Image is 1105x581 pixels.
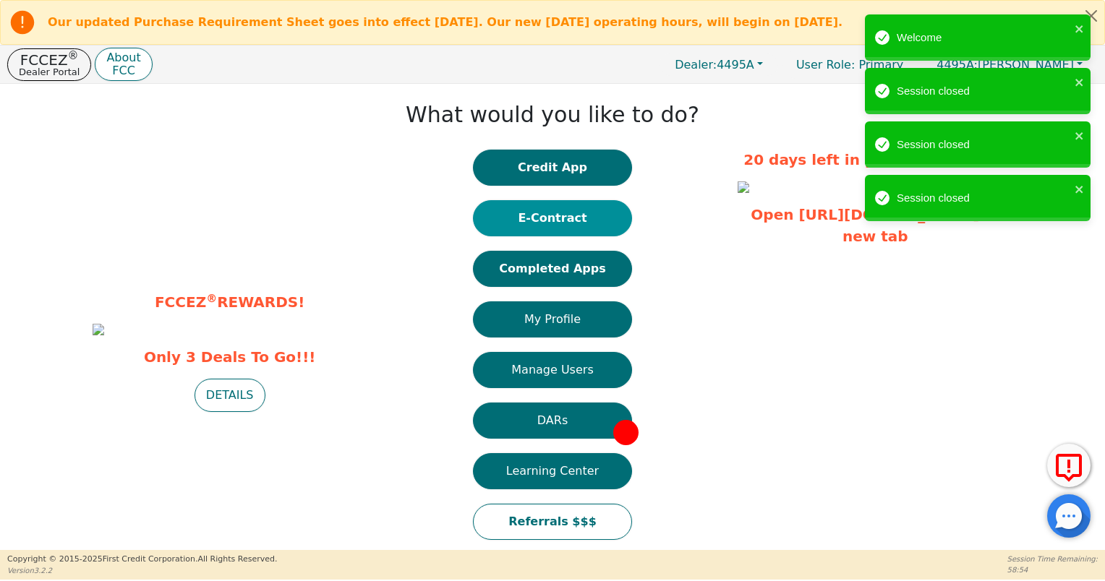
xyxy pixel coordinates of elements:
button: close [1075,127,1085,144]
p: About [106,52,140,64]
button: Close alert [1078,1,1104,30]
div: Session closed [897,137,1070,153]
button: Dealer:4495A [660,53,778,76]
span: User Role : [796,58,855,72]
button: FCCEZ®Dealer Portal [7,48,91,81]
p: 58:54 [1007,564,1098,575]
div: Welcome [897,30,1070,46]
div: Session closed [897,190,1070,207]
a: User Role: Primary [782,51,918,79]
p: Dealer Portal [19,67,80,77]
button: DARs [473,403,632,439]
span: Dealer: [675,58,717,72]
button: Learning Center [473,453,632,489]
button: Report Error to FCC [1047,444,1091,487]
button: DETAILS [195,379,265,412]
img: 766aac0d-64cd-4441-833d-0ad59e665268 [93,324,104,335]
button: Manage Users [473,352,632,388]
h1: What would you like to do? [406,102,699,128]
a: Open [URL][DOMAIN_NAME] in new tab [751,206,999,245]
button: E-Contract [473,200,632,236]
sup: ® [68,49,79,62]
button: My Profile [473,301,632,337]
p: Primary [782,51,918,79]
p: Copyright © 2015- 2025 First Credit Corporation. [7,554,277,566]
button: Completed Apps [473,251,632,287]
img: 10b780f3-a729-425d-9d1b-ab5721dbabcb [738,181,749,193]
button: Credit App [473,150,632,186]
b: Our updated Purchase Requirement Sheet goes into effect [DATE]. Our new [DATE] operating hours, w... [48,15,842,29]
span: 4495A [675,58,754,72]
span: Only 3 Deals To Go!!! [93,346,367,368]
p: FCCEZ [19,53,80,67]
p: FCCEZ REWARDS! [93,291,367,313]
sup: ® [206,292,217,305]
button: close [1075,74,1085,90]
p: Session Time Remaining: [1007,554,1098,564]
p: Version 3.2.2 [7,565,277,576]
p: 20 days left in promotion period [738,149,1012,171]
div: Session closed [897,83,1070,100]
button: close [1075,181,1085,197]
span: All Rights Reserved. [197,554,277,564]
button: Referrals $$$ [473,504,632,540]
button: close [1075,20,1085,37]
p: FCC [106,65,140,77]
button: AboutFCC [95,48,152,82]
